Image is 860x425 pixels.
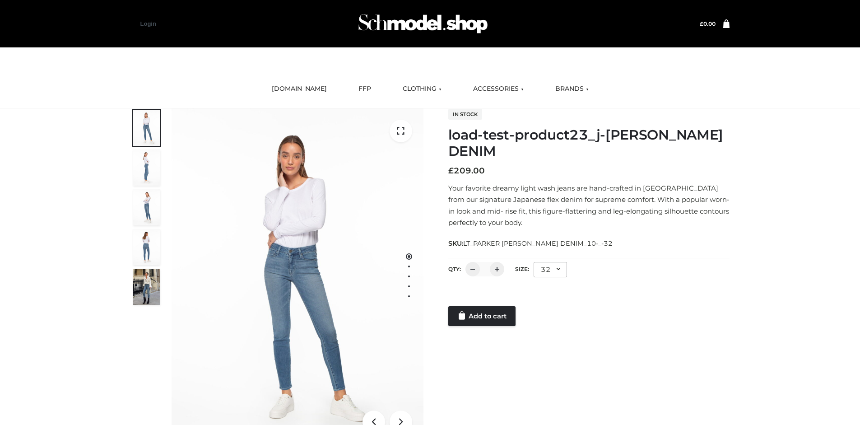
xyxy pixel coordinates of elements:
bdi: 0.00 [700,20,716,27]
div: 32 [534,262,567,277]
img: Schmodel Admin 964 [355,6,491,42]
span: In stock [448,109,482,120]
img: 2001KLX-Ava-skinny-cove-4-scaled_4636a833-082b-4702-abec-fd5bf279c4fc.jpg [133,149,160,186]
img: Bowery-Skinny_Cove-1.jpg [133,269,160,305]
a: Login [140,20,156,27]
label: QTY: [448,266,461,272]
a: [DOMAIN_NAME] [265,79,334,99]
h1: load-test-product23_j-[PERSON_NAME] DENIM [448,127,730,159]
img: 2001KLX-Ava-skinny-cove-2-scaled_32c0e67e-5e94-449c-a916-4c02a8c03427.jpg [133,229,160,265]
bdi: 209.00 [448,166,485,176]
a: Add to cart [448,306,516,326]
img: 2001KLX-Ava-skinny-cove-1-scaled_9b141654-9513-48e5-b76c-3dc7db129200.jpg [133,110,160,146]
img: 2001KLX-Ava-skinny-cove-3-scaled_eb6bf915-b6b9-448f-8c6c-8cabb27fd4b2.jpg [133,189,160,225]
span: LT_PARKER [PERSON_NAME] DENIM_10-_-32 [463,239,613,248]
a: FFP [352,79,378,99]
a: £0.00 [700,20,716,27]
span: £ [448,166,454,176]
span: £ [700,20,703,27]
a: CLOTHING [396,79,448,99]
label: Size: [515,266,529,272]
span: SKU: [448,238,614,249]
a: ACCESSORIES [466,79,530,99]
p: Your favorite dreamy light wash jeans are hand-crafted in [GEOGRAPHIC_DATA] from our signature Ja... [448,182,730,229]
a: BRANDS [549,79,595,99]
